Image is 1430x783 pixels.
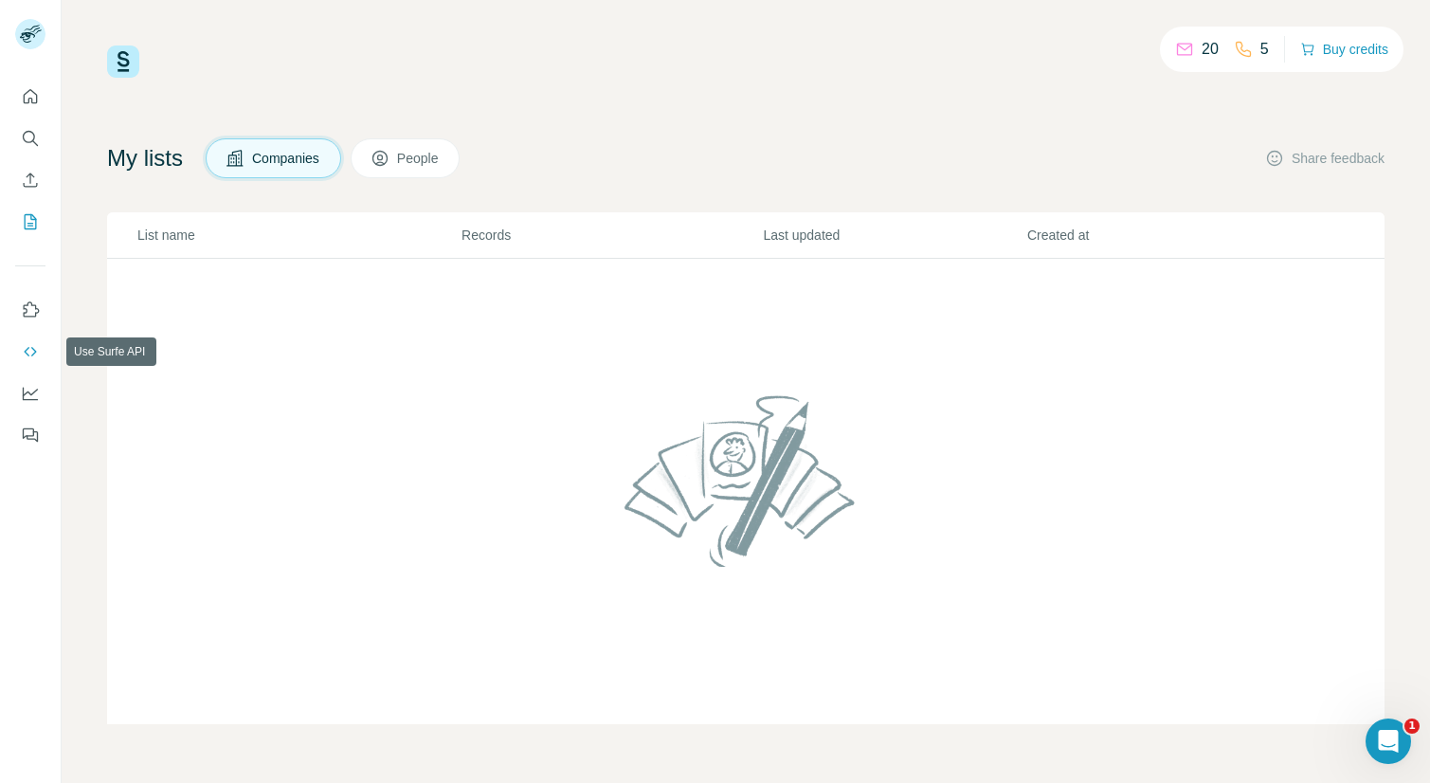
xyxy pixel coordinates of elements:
[1027,226,1290,245] p: Created at
[1366,719,1411,764] iframe: Intercom live chat
[1404,719,1420,734] span: 1
[617,379,875,582] img: No lists found
[252,149,321,168] span: Companies
[15,205,45,239] button: My lists
[15,418,45,452] button: Feedback
[107,143,183,173] h4: My lists
[15,163,45,197] button: Enrich CSV
[15,335,45,369] button: Use Surfe API
[763,226,1025,245] p: Last updated
[107,46,139,78] img: Surfe Logo
[137,226,460,245] p: List name
[1300,36,1388,63] button: Buy credits
[1260,38,1269,61] p: 5
[462,226,761,245] p: Records
[1202,38,1219,61] p: 20
[15,80,45,114] button: Quick start
[15,121,45,155] button: Search
[397,149,441,168] span: People
[15,376,45,410] button: Dashboard
[1265,149,1385,168] button: Share feedback
[15,293,45,327] button: Use Surfe on LinkedIn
